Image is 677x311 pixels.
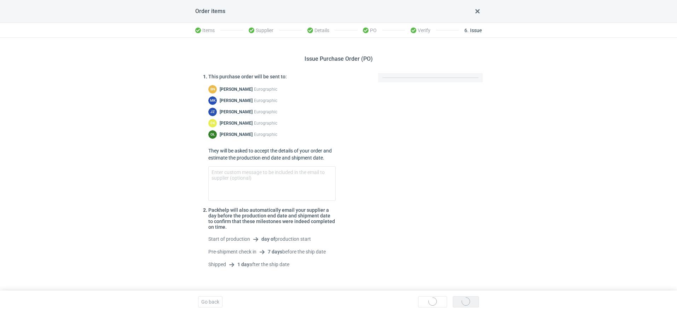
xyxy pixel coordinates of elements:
li: Issue [459,23,482,37]
li: Verify [405,23,436,37]
li: Supplier [243,23,279,37]
button: Go back [198,296,222,307]
span: Go back [201,299,219,304]
li: Details [302,23,335,37]
li: Items [195,23,220,37]
span: 6 . [464,28,469,33]
li: PO [357,23,382,37]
